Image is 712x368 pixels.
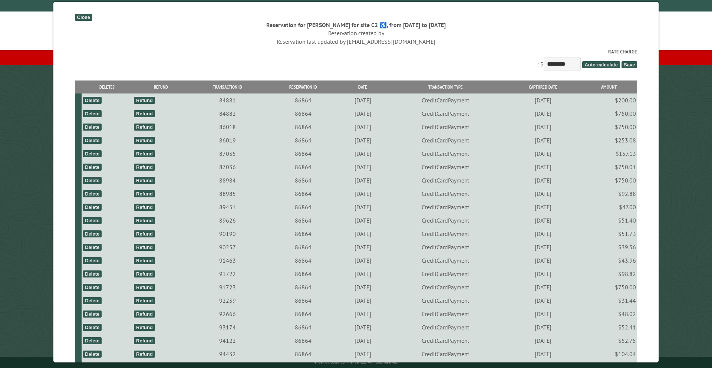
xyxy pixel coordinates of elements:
[386,307,505,321] td: CreditCardPayment
[340,120,385,134] td: [DATE]
[314,360,398,365] small: © Campground Commander LLC. All rights reserved.
[266,134,340,147] td: 86864
[266,347,340,361] td: 86864
[340,174,385,187] td: [DATE]
[83,310,102,318] div: Delete
[386,214,505,227] td: CreditCardPayment
[581,267,637,280] td: $98.82
[340,280,385,294] td: [DATE]
[340,214,385,227] td: [DATE]
[340,347,385,361] td: [DATE]
[134,217,155,224] div: Refund
[134,164,155,171] div: Refund
[386,280,505,294] td: CreditCardPayment
[189,93,266,107] td: 84881
[340,294,385,307] td: [DATE]
[266,334,340,347] td: 86864
[340,80,385,93] th: Date
[505,294,581,307] td: [DATE]
[266,214,340,227] td: 86864
[189,334,266,347] td: 94122
[83,177,102,184] div: Delete
[386,187,505,200] td: CreditCardPayment
[622,61,637,68] span: Save
[581,347,637,361] td: $104.04
[83,190,102,197] div: Delete
[75,29,637,37] div: Reservation created by
[581,174,637,187] td: $750.00
[340,160,385,174] td: [DATE]
[266,187,340,200] td: 86864
[340,307,385,321] td: [DATE]
[581,200,637,214] td: $47.00
[340,200,385,214] td: [DATE]
[83,124,102,131] div: Delete
[386,321,505,334] td: CreditCardPayment
[134,284,155,291] div: Refund
[266,267,340,280] td: 86864
[581,254,637,267] td: $43.96
[82,80,133,93] th: Delete?
[83,97,102,104] div: Delete
[266,294,340,307] td: 86864
[189,294,266,307] td: 92239
[386,254,505,267] td: CreditCardPayment
[83,270,102,277] div: Delete
[189,307,266,321] td: 92666
[386,120,505,134] td: CreditCardPayment
[83,337,102,344] div: Delete
[266,321,340,334] td: 86864
[581,120,637,134] td: $750.00
[75,14,92,21] div: Close
[340,227,385,240] td: [DATE]
[505,174,581,187] td: [DATE]
[386,174,505,187] td: CreditCardPayment
[386,240,505,254] td: CreditCardPayment
[189,120,266,134] td: 86018
[134,310,155,318] div: Refund
[134,324,155,331] div: Refund
[83,110,102,117] div: Delete
[505,200,581,214] td: [DATE]
[505,254,581,267] td: [DATE]
[505,120,581,134] td: [DATE]
[83,137,102,144] div: Delete
[266,147,340,160] td: 86864
[581,147,637,160] td: $157.13
[581,107,637,120] td: $750.00
[189,280,266,294] td: 91723
[266,227,340,240] td: 86864
[505,93,581,107] td: [DATE]
[505,321,581,334] td: [DATE]
[134,297,155,304] div: Refund
[340,267,385,280] td: [DATE]
[581,227,637,240] td: $51.73
[340,334,385,347] td: [DATE]
[340,321,385,334] td: [DATE]
[134,257,155,264] div: Refund
[266,160,340,174] td: 86864
[134,150,155,157] div: Refund
[581,93,637,107] td: $200.00
[505,240,581,254] td: [DATE]
[189,147,266,160] td: 87035
[83,204,102,211] div: Delete
[582,61,620,68] span: Auto-calculate
[505,280,581,294] td: [DATE]
[189,174,266,187] td: 88984
[75,48,637,55] label: Rate Charge
[581,80,637,93] th: Amount
[189,254,266,267] td: 91463
[266,254,340,267] td: 86864
[189,347,266,361] td: 94432
[266,280,340,294] td: 86864
[75,37,637,46] div: Reservation last updated by [EMAIL_ADDRESS][DOMAIN_NAME]
[266,80,340,93] th: Reservation ID
[505,267,581,280] td: [DATE]
[83,230,102,237] div: Delete
[75,48,637,72] div: : $
[505,334,581,347] td: [DATE]
[134,97,155,104] div: Refund
[266,120,340,134] td: 86864
[505,347,581,361] td: [DATE]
